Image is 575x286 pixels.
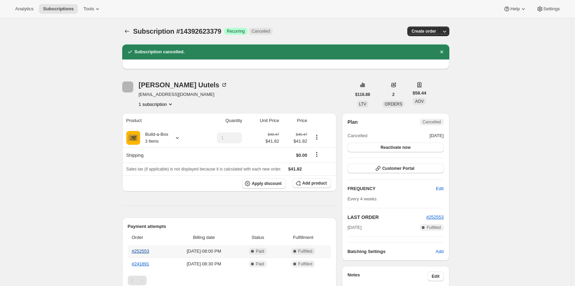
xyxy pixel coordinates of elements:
[347,119,358,125] h2: Plan
[227,29,245,34] span: Recurring
[347,196,377,201] span: Every 4 weeks
[347,272,428,281] h3: Notes
[172,261,237,267] span: [DATE] · 08:30 PM
[128,276,331,285] nav: Pagination
[347,164,443,173] button: Customer Portal
[79,4,105,14] button: Tools
[39,4,78,14] button: Subscriptions
[412,90,426,97] span: $58.44
[359,102,366,107] span: LTV
[385,102,402,107] span: ORDERS
[252,29,270,34] span: Cancelled
[172,234,237,241] span: Billing date
[347,143,443,152] button: Reactivate now
[427,225,441,230] span: Fulfilled
[355,92,370,97] span: $116.88
[302,180,327,186] span: Add product
[139,81,228,88] div: [PERSON_NAME] Uutels
[426,214,444,220] a: #252553
[311,151,322,158] button: Shipping actions
[311,133,322,141] button: Product actions
[145,139,159,144] small: 3 Items
[432,274,440,279] span: Edit
[252,181,282,186] span: Apply discount
[380,145,410,150] span: Reactivate now
[135,48,185,55] h2: Subscription cancelled.
[510,6,520,12] span: Help
[140,131,168,145] div: Build-a-Box
[240,234,275,241] span: Status
[122,26,132,36] button: Subscriptions
[126,167,282,172] span: Sales tax (if applicable) is not displayed because it is calculated with each new order.
[430,132,444,139] span: [DATE]
[411,29,436,34] span: Create order
[256,261,264,267] span: Paid
[256,249,264,254] span: Paid
[388,90,399,99] button: 2
[407,26,440,36] button: Create order
[436,185,443,192] span: Edit
[392,92,395,97] span: 2
[128,223,331,230] h2: Payment attempts
[298,249,312,254] span: Fulfilled
[415,99,424,104] span: AOV
[122,81,133,92] span: Diane Uutels
[265,138,279,145] span: $41.82
[298,261,312,267] span: Fulfilled
[296,132,307,136] small: $46.47
[296,153,307,158] span: $0.00
[43,6,74,12] span: Subscriptions
[347,214,426,221] h2: LAST ORDER
[436,248,443,255] span: Add
[437,47,447,57] button: Dismiss notification
[431,246,448,257] button: Add
[382,166,414,171] span: Customer Portal
[242,178,286,189] button: Apply discount
[244,113,281,128] th: Unit Price
[280,234,327,241] span: Fulfillment
[11,4,38,14] button: Analytics
[288,166,302,172] span: $41.82
[532,4,564,14] button: Settings
[499,4,531,14] button: Help
[122,147,198,163] th: Shipping
[347,224,362,231] span: [DATE]
[268,132,279,136] small: $46.47
[283,138,307,145] span: $41.82
[293,178,331,188] button: Add product
[172,248,237,255] span: [DATE] · 08:00 PM
[347,132,367,139] span: Cancelled
[347,248,436,255] h6: Batching Settings
[281,113,310,128] th: Price
[122,113,198,128] th: Product
[139,101,174,108] button: Product actions
[83,6,94,12] span: Tools
[139,91,228,98] span: [EMAIL_ADDRESS][DOMAIN_NAME]
[15,6,33,12] span: Analytics
[126,131,140,145] img: product img
[422,119,441,125] span: Cancelled
[198,113,244,128] th: Quantity
[432,183,448,194] button: Edit
[426,214,444,221] button: #252553
[351,90,374,99] button: $116.88
[132,261,149,266] a: #241891
[132,249,149,254] a: #252553
[543,6,560,12] span: Settings
[133,27,221,35] span: Subscription #14392623379
[347,185,436,192] h2: FREQUENCY
[428,272,444,281] button: Edit
[128,230,170,245] th: Order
